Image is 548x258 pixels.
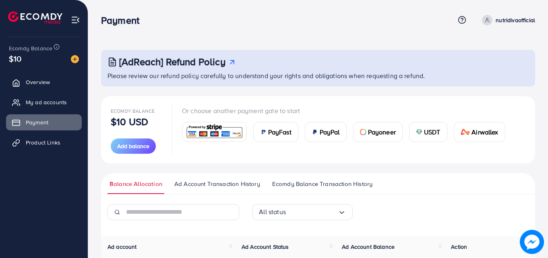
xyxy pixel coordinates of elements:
[9,53,21,64] span: $10
[342,243,395,251] span: Ad Account Balance
[252,204,353,220] div: Search for option
[496,15,535,25] p: nutridivaofficial
[416,129,422,135] img: card
[8,11,62,24] img: logo
[305,122,347,142] a: cardPayPal
[119,56,225,68] h3: [AdReach] Refund Policy
[6,94,82,110] a: My ad accounts
[424,127,440,137] span: USDT
[260,129,267,135] img: card
[26,118,48,126] span: Payment
[368,127,396,137] span: Payoneer
[26,138,60,147] span: Product Links
[272,180,372,188] span: Ecomdy Balance Transaction History
[253,122,298,142] a: cardPayFast
[320,127,340,137] span: PayPal
[182,122,247,142] a: card
[26,78,50,86] span: Overview
[71,55,79,63] img: image
[479,15,535,25] a: nutridivaofficial
[259,206,286,218] span: All status
[242,243,289,251] span: Ad Account Status
[360,129,366,135] img: card
[520,230,544,254] img: image
[110,180,162,188] span: Balance Allocation
[454,122,505,142] a: cardAirwallex
[101,14,146,26] h3: Payment
[6,74,82,90] a: Overview
[108,71,530,80] p: Please review our refund policy carefully to understand your rights and obligations when requesti...
[111,107,155,114] span: Ecomdy Balance
[286,206,338,218] input: Search for option
[111,117,148,126] p: $10 USD
[268,127,292,137] span: PayFast
[174,180,260,188] span: Ad Account Transaction History
[461,129,470,135] img: card
[71,15,80,25] img: menu
[185,123,244,140] img: card
[451,243,467,251] span: Action
[312,129,318,135] img: card
[117,142,149,150] span: Add balance
[26,98,67,106] span: My ad accounts
[111,138,156,154] button: Add balance
[108,243,137,251] span: Ad account
[409,122,447,142] a: cardUSDT
[182,106,512,116] p: Or choose another payment gate to start
[9,44,52,52] span: Ecomdy Balance
[6,114,82,130] a: Payment
[353,122,403,142] a: cardPayoneer
[6,134,82,151] a: Product Links
[471,127,498,137] span: Airwallex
